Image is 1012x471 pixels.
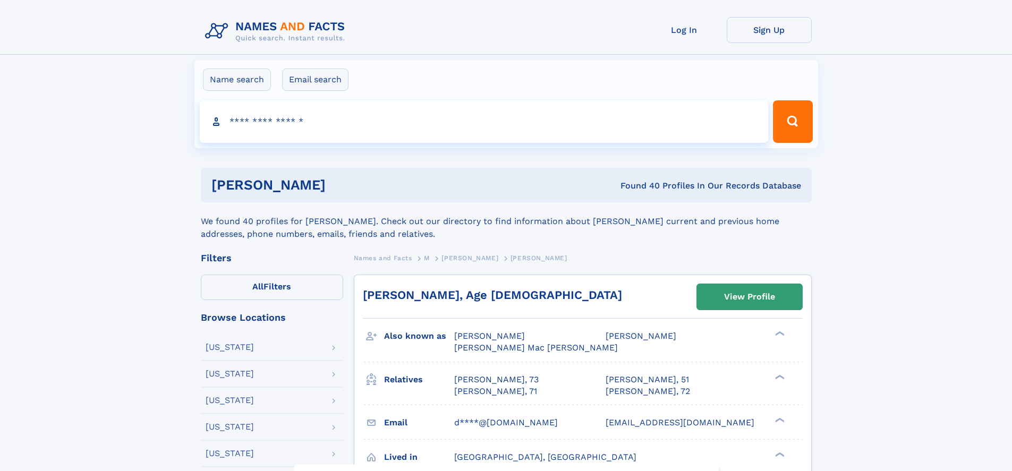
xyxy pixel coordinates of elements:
[511,254,567,262] span: [PERSON_NAME]
[206,449,254,458] div: [US_STATE]
[354,251,412,264] a: Names and Facts
[606,331,676,341] span: [PERSON_NAME]
[201,275,343,300] label: Filters
[772,416,785,423] div: ❯
[441,254,498,262] span: [PERSON_NAME]
[606,386,690,397] a: [PERSON_NAME], 72
[724,285,775,309] div: View Profile
[206,343,254,352] div: [US_STATE]
[384,414,454,432] h3: Email
[363,288,622,302] a: [PERSON_NAME], Age [DEMOGRAPHIC_DATA]
[201,202,812,241] div: We found 40 profiles for [PERSON_NAME]. Check out our directory to find information about [PERSON...
[282,68,348,91] label: Email search
[201,313,343,322] div: Browse Locations
[384,371,454,389] h3: Relatives
[454,342,618,353] span: [PERSON_NAME] Mac [PERSON_NAME]
[606,374,689,386] a: [PERSON_NAME], 51
[772,451,785,458] div: ❯
[424,254,430,262] span: M
[206,370,254,378] div: [US_STATE]
[201,17,354,46] img: Logo Names and Facts
[454,331,525,341] span: [PERSON_NAME]
[772,373,785,380] div: ❯
[772,330,785,337] div: ❯
[206,423,254,431] div: [US_STATE]
[424,251,430,264] a: M
[773,100,812,143] button: Search Button
[252,281,263,292] span: All
[201,253,343,263] div: Filters
[454,374,539,386] a: [PERSON_NAME], 73
[384,448,454,466] h3: Lived in
[454,452,636,462] span: [GEOGRAPHIC_DATA], [GEOGRAPHIC_DATA]
[441,251,498,264] a: [PERSON_NAME]
[206,396,254,405] div: [US_STATE]
[384,327,454,345] h3: Also known as
[454,386,537,397] a: [PERSON_NAME], 71
[606,417,754,427] span: [EMAIL_ADDRESS][DOMAIN_NAME]
[200,100,769,143] input: search input
[473,180,801,192] div: Found 40 Profiles In Our Records Database
[203,68,271,91] label: Name search
[642,17,727,43] a: Log In
[211,178,473,192] h1: [PERSON_NAME]
[697,284,802,310] a: View Profile
[727,17,812,43] a: Sign Up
